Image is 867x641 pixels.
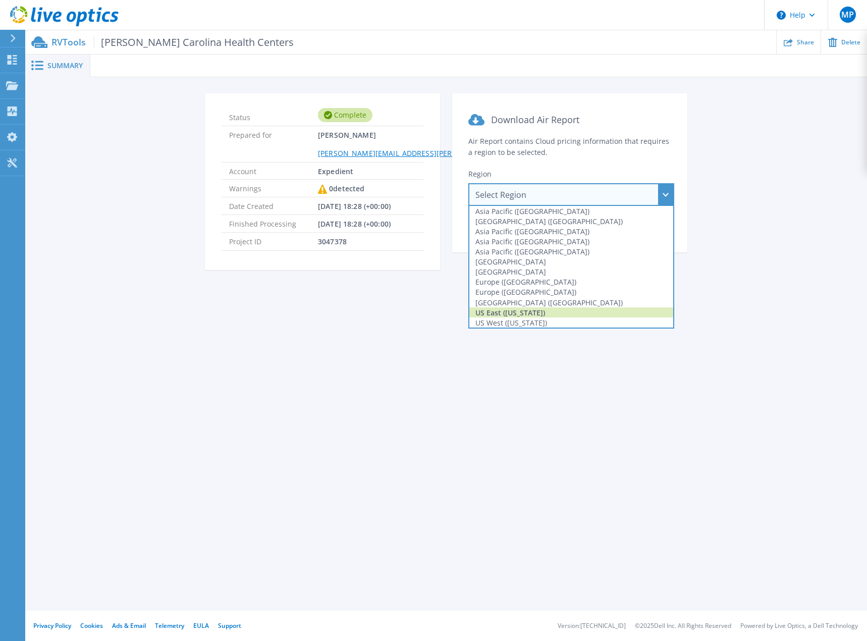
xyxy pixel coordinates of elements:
[469,257,673,267] div: [GEOGRAPHIC_DATA]
[469,267,673,277] div: [GEOGRAPHIC_DATA]
[469,277,673,287] div: Europe ([GEOGRAPHIC_DATA])
[318,108,372,122] div: Complete
[318,215,391,232] span: [DATE] 18:28 (+00:00)
[469,206,673,216] div: Asia Pacific ([GEOGRAPHIC_DATA])
[468,169,492,179] span: Region
[229,180,318,197] span: Warnings
[155,621,184,630] a: Telemetry
[229,163,318,179] span: Account
[318,180,364,198] div: 0 detected
[94,36,294,48] span: [PERSON_NAME] Carolina Health Centers
[469,226,673,236] div: Asia Pacific ([GEOGRAPHIC_DATA])
[841,11,854,19] span: MP
[229,233,318,250] span: Project ID
[47,62,83,69] span: Summary
[797,39,814,45] span: Share
[469,287,673,297] div: Europe ([GEOGRAPHIC_DATA])
[469,247,673,257] div: Asia Pacific ([GEOGRAPHIC_DATA])
[193,621,209,630] a: EULA
[468,136,669,157] span: Air Report contains Cloud pricing information that requires a region to be selected.
[80,621,103,630] a: Cookies
[469,216,673,226] div: [GEOGRAPHIC_DATA] ([GEOGRAPHIC_DATA])
[318,197,391,215] span: [DATE] 18:28 (+00:00)
[558,623,626,629] li: Version: [TECHNICAL_ID]
[469,297,673,307] div: [GEOGRAPHIC_DATA] ([GEOGRAPHIC_DATA])
[218,621,241,630] a: Support
[318,163,353,179] span: Expedient
[229,109,318,122] span: Status
[841,39,860,45] span: Delete
[491,114,579,126] span: Download Air Report
[33,621,71,630] a: Privacy Policy
[469,307,673,317] div: US East ([US_STATE])
[51,36,294,48] p: RVTools
[229,126,318,162] span: Prepared for
[469,317,673,328] div: US West ([US_STATE])
[468,183,674,206] div: Select Region
[112,621,146,630] a: Ads & Email
[318,233,347,250] span: 3047378
[229,215,318,232] span: Finished Processing
[635,623,731,629] li: © 2025 Dell Inc. All Rights Reserved
[318,126,553,162] span: [PERSON_NAME]
[318,148,553,158] a: [PERSON_NAME][EMAIL_ADDRESS][PERSON_NAME][DOMAIN_NAME]
[469,237,673,247] div: Asia Pacific ([GEOGRAPHIC_DATA])
[740,623,858,629] li: Powered by Live Optics, a Dell Technology
[229,197,318,215] span: Date Created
